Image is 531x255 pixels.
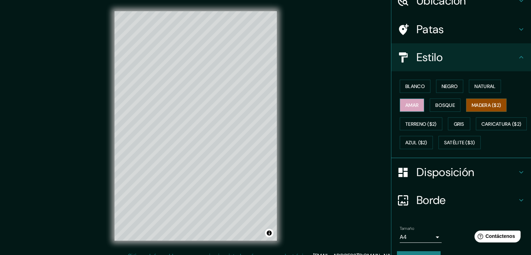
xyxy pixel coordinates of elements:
font: Terreno ($2) [405,121,437,127]
iframe: Lanzador de widgets de ayuda [469,228,523,247]
font: Satélite ($3) [444,140,475,146]
font: Gris [454,121,464,127]
div: Estilo [391,43,531,71]
font: Caricatura ($2) [481,121,522,127]
font: Natural [474,83,495,89]
button: Satélite ($3) [438,136,481,149]
button: Amar [400,99,424,112]
button: Caricatura ($2) [476,117,527,131]
font: Estilo [416,50,443,65]
font: Disposición [416,165,474,180]
div: A4 [400,232,442,243]
button: Azul ($2) [400,136,433,149]
button: Gris [448,117,470,131]
font: Madera ($2) [472,102,501,108]
div: Patas [391,15,531,43]
button: Activar o desactivar atribución [265,229,273,237]
button: Terreno ($2) [400,117,442,131]
font: Blanco [405,83,425,89]
div: Disposición [391,158,531,186]
button: Natural [469,80,501,93]
button: Bosque [430,99,460,112]
font: Borde [416,193,446,207]
font: Azul ($2) [405,140,427,146]
font: Patas [416,22,444,37]
button: Negro [436,80,464,93]
font: Tamaño [400,226,414,231]
button: Madera ($2) [466,99,507,112]
font: Amar [405,102,419,108]
div: Borde [391,186,531,214]
font: A4 [400,233,407,241]
font: Bosque [435,102,455,108]
font: Negro [442,83,458,89]
button: Blanco [400,80,430,93]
